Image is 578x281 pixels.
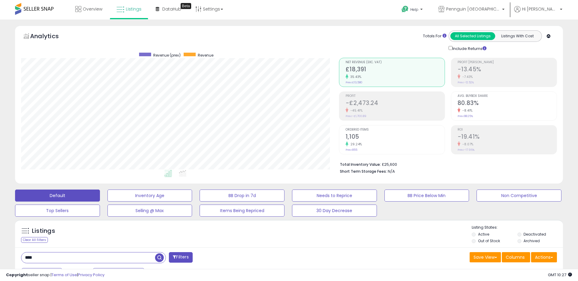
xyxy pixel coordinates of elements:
[340,162,381,167] b: Total Inventory Value:
[200,205,284,217] button: Items Being Repriced
[477,190,561,202] button: Non Competitive
[458,61,557,64] span: Profit [PERSON_NAME]
[478,232,489,237] label: Active
[401,5,409,13] i: Get Help
[346,61,445,64] span: Net Revenue (Exc. VAT)
[107,205,192,217] button: Selling @ Max
[30,32,70,42] h5: Analytics
[346,148,357,152] small: Prev: 855
[292,205,377,217] button: 30 Day Decrease
[15,205,100,217] button: Top Sellers
[78,272,104,278] a: Privacy Policy
[346,100,445,108] h2: -£2,473.24
[200,190,284,202] button: BB Drop in 7d
[531,252,557,262] button: Actions
[458,133,557,141] h2: -19.41%
[450,32,495,40] button: All Selected Listings
[198,53,213,58] span: Revenue
[444,45,494,52] div: Include Returns
[524,238,540,243] label: Archived
[397,1,429,20] a: Help
[502,252,530,262] button: Columns
[458,148,474,152] small: Prev: -17.96%
[340,160,552,168] li: £25,600
[410,7,418,12] span: Help
[458,128,557,131] span: ROI
[32,227,55,235] h5: Listings
[472,225,563,230] p: Listing States:
[6,272,104,278] div: seller snap | |
[458,81,474,84] small: Prev: -12.52%
[346,81,362,84] small: Prev: £13,580
[6,272,28,278] strong: Copyright
[423,33,446,39] div: Totals For
[460,142,474,147] small: -8.07%
[346,128,445,131] span: Ordered Items
[506,254,525,260] span: Columns
[458,114,473,118] small: Prev: 88.25%
[162,6,181,12] span: DataHub
[514,6,562,20] a: Hi [PERSON_NAME]
[21,237,48,243] div: Clear All Filters
[460,108,473,113] small: -8.41%
[460,75,473,79] small: -7.43%
[107,190,192,202] button: Inventory Age
[478,238,500,243] label: Out of Stock
[153,53,181,58] span: Revenue (prev)
[126,6,141,12] span: Listings
[83,6,102,12] span: Overview
[346,114,366,118] small: Prev: -£1,700.89
[458,100,557,108] h2: 80.83%
[470,252,501,262] button: Save View
[348,75,362,79] small: 35.43%
[522,6,558,12] span: Hi [PERSON_NAME]
[340,169,387,174] b: Short Term Storage Fees:
[348,142,362,147] small: 29.24%
[346,94,445,98] span: Profit
[458,66,557,74] h2: -13.45%
[388,168,395,174] span: N/A
[346,66,445,74] h2: £18,391
[348,108,363,113] small: -45.41%
[15,190,100,202] button: Default
[458,94,557,98] span: Avg. Buybox Share
[495,32,540,40] button: Listings With Cost
[181,3,191,9] div: Tooltip anchor
[346,133,445,141] h2: 1,105
[51,272,77,278] a: Terms of Use
[384,190,469,202] button: BB Price Below Min
[548,272,572,278] span: 2025-09-9 10:27 GMT
[292,190,377,202] button: Needs to Reprice
[524,232,546,237] label: Deactivated
[446,6,500,12] span: Pennguin [GEOGRAPHIC_DATA]
[169,252,192,263] button: Filters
